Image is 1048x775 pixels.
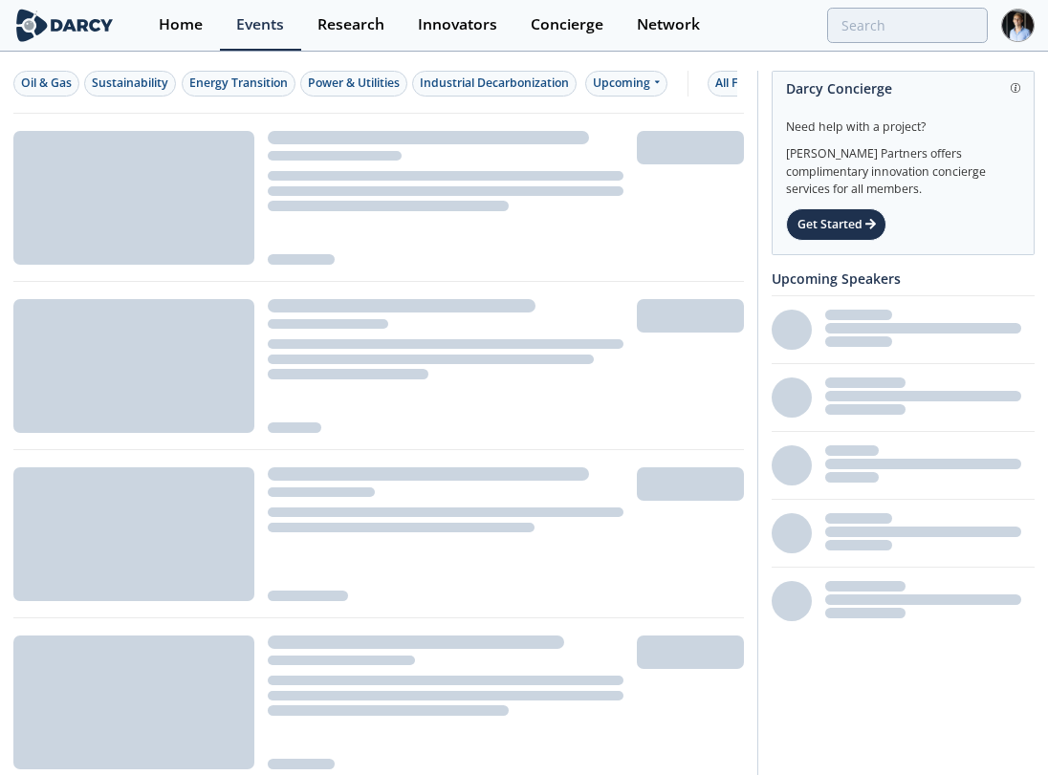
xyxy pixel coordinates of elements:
[159,17,203,32] div: Home
[412,71,577,97] button: Industrial Decarbonization
[13,71,79,97] button: Oil & Gas
[531,17,603,32] div: Concierge
[786,208,886,241] div: Get Started
[317,17,384,32] div: Research
[300,71,407,97] button: Power & Utilities
[772,262,1035,295] div: Upcoming Speakers
[308,75,400,92] div: Power & Utilities
[236,17,284,32] div: Events
[786,136,1020,199] div: [PERSON_NAME] Partners offers complimentary innovation concierge services for all members.
[13,9,116,42] img: logo-wide.svg
[84,71,176,97] button: Sustainability
[708,71,789,97] button: All Filters 2
[827,8,988,43] input: Advanced Search
[715,75,781,92] div: All Filters
[418,17,497,32] div: Innovators
[786,105,1020,136] div: Need help with a project?
[1001,9,1035,42] img: Profile
[637,17,700,32] div: Network
[182,71,295,97] button: Energy Transition
[92,75,168,92] div: Sustainability
[189,75,288,92] div: Energy Transition
[1011,83,1021,94] img: information.svg
[786,72,1020,105] div: Darcy Concierge
[21,75,72,92] div: Oil & Gas
[420,75,569,92] div: Industrial Decarbonization
[585,71,668,97] div: Upcoming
